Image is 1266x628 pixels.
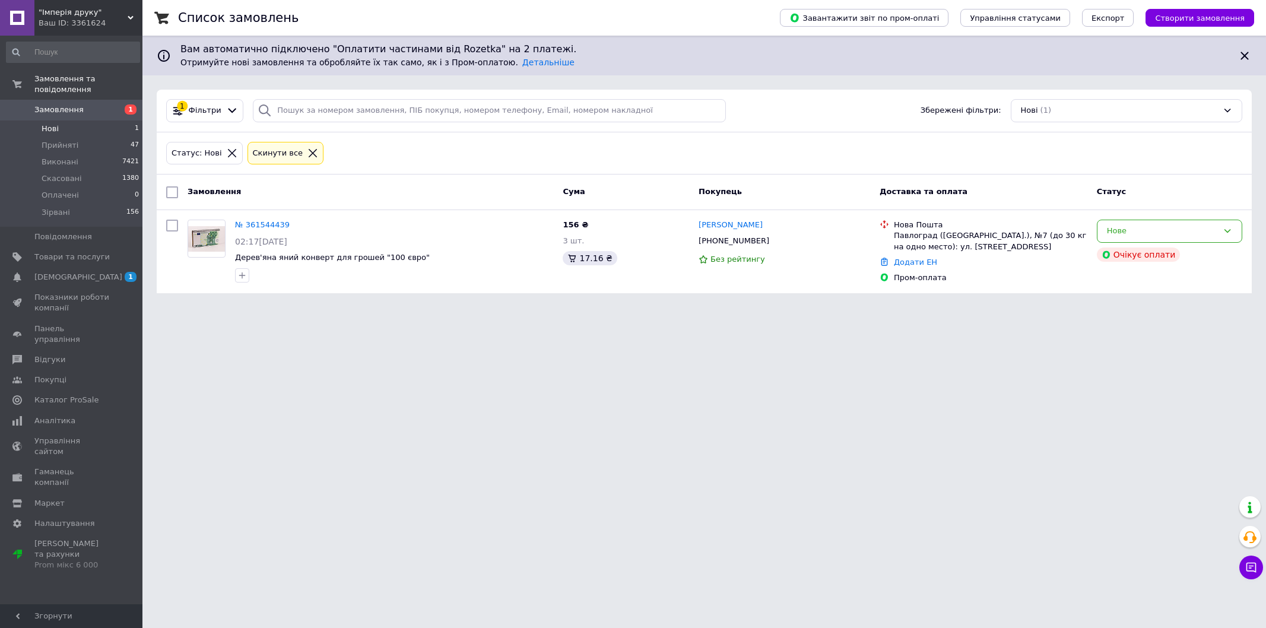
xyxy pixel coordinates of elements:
[39,18,142,28] div: Ваш ID: 3361624
[39,7,128,18] span: "Імперія друку"
[34,416,75,426] span: Аналітика
[34,436,110,457] span: Управління сайтом
[135,123,139,134] span: 1
[34,518,95,529] span: Налаштування
[710,255,765,264] span: Без рейтингу
[894,272,1087,283] div: Пром-оплата
[789,12,939,23] span: Завантажити звіт по пром-оплаті
[34,560,110,570] div: Prom мікс 6 000
[1239,556,1263,579] button: Чат з покупцем
[34,272,122,283] span: [DEMOGRAPHIC_DATA]
[188,226,225,252] img: Фото товару
[1092,14,1125,23] span: Експорт
[34,292,110,313] span: Показники роботи компанії
[180,58,575,67] span: Отримуйте нові замовлення та обробляйте їх так само, як і з Пром-оплатою.
[894,230,1087,252] div: Павлоград ([GEOGRAPHIC_DATA].), №7 (до 30 кг на одно место): ул. [STREET_ADDRESS]
[699,187,742,196] span: Покупець
[34,252,110,262] span: Товари та послуги
[125,104,137,115] span: 1
[42,207,70,218] span: Зірвані
[34,498,65,509] span: Маркет
[42,157,78,167] span: Виконані
[180,43,1228,56] span: Вам автоматично підключено "Оплатити частинами від Rozetka" на 2 платежі.
[34,538,110,571] span: [PERSON_NAME] та рахунки
[188,187,241,196] span: Замовлення
[780,9,948,27] button: Завантажити звіт по пром-оплаті
[1097,248,1181,262] div: Очікує оплати
[125,272,137,282] span: 1
[880,187,967,196] span: Доставка та оплата
[34,354,65,365] span: Відгуки
[563,220,588,229] span: 156 ₴
[188,220,226,258] a: Фото товару
[970,14,1061,23] span: Управління статусами
[177,101,188,112] div: 1
[253,99,726,122] input: Пошук за номером замовлення, ПІБ покупця, номером телефону, Email, номером накладної
[1146,9,1254,27] button: Створити замовлення
[235,237,287,246] span: 02:17[DATE]
[6,42,140,63] input: Пошук
[34,375,66,385] span: Покупці
[1082,9,1134,27] button: Експорт
[235,220,290,229] a: № 361544439
[250,147,306,160] div: Cкинути все
[131,140,139,151] span: 47
[42,190,79,201] span: Оплачені
[894,220,1087,230] div: Нова Пошта
[1155,14,1245,23] span: Створити замовлення
[699,236,769,245] span: [PHONE_NUMBER]
[122,157,139,167] span: 7421
[563,251,617,265] div: 17.16 ₴
[34,323,110,345] span: Панель управління
[178,11,299,25] h1: Список замовлень
[1040,106,1051,115] span: (1)
[921,105,1001,116] span: Збережені фільтри:
[235,253,430,262] a: Дерев'яна яний конверт для грошей "100 євро"
[1134,13,1254,22] a: Створити замовлення
[1021,105,1038,116] span: Нові
[563,187,585,196] span: Cума
[960,9,1070,27] button: Управління статусами
[563,236,584,245] span: 3 шт.
[42,173,82,184] span: Скасовані
[122,173,139,184] span: 1380
[169,147,224,160] div: Статус: Нові
[189,105,221,116] span: Фільтри
[1097,187,1127,196] span: Статус
[34,104,84,115] span: Замовлення
[34,395,99,405] span: Каталог ProSale
[699,220,763,231] a: [PERSON_NAME]
[522,58,575,67] a: Детальніше
[34,231,92,242] span: Повідомлення
[42,123,59,134] span: Нові
[135,190,139,201] span: 0
[34,467,110,488] span: Гаманець компанії
[1107,225,1218,237] div: Нове
[126,207,139,218] span: 156
[34,74,142,95] span: Замовлення та повідомлення
[894,258,937,267] a: Додати ЕН
[42,140,78,151] span: Прийняті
